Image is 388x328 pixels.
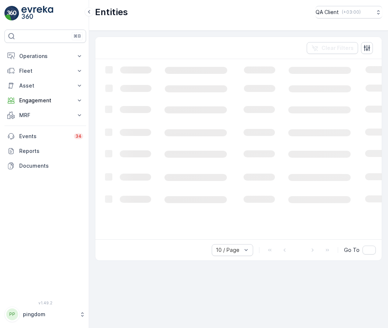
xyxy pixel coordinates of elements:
p: Engagement [19,97,71,104]
p: Documents [19,162,83,170]
p: Operations [19,52,71,60]
a: Documents [4,158,86,173]
p: QA Client [316,8,339,16]
button: Fleet [4,64,86,78]
p: pingdom [23,311,76,318]
p: MRF [19,112,71,119]
span: Go To [344,246,360,254]
p: ⌘B [74,33,81,39]
p: Clear Filters [321,44,354,52]
a: Reports [4,144,86,158]
p: Entities [95,6,128,18]
p: Asset [19,82,71,89]
button: PPpingdom [4,307,86,322]
a: Events34 [4,129,86,144]
div: PP [6,308,18,320]
button: Asset [4,78,86,93]
img: logo_light-DOdMpM7g.png [21,6,53,21]
button: Engagement [4,93,86,108]
p: Reports [19,147,83,155]
span: v 1.49.2 [4,301,86,305]
img: logo [4,6,19,21]
button: Clear Filters [307,42,358,54]
p: ( +03:00 ) [342,9,361,15]
p: Fleet [19,67,71,75]
p: Events [19,133,69,140]
button: QA Client(+03:00) [316,6,382,18]
p: 34 [75,133,82,139]
button: Operations [4,49,86,64]
button: MRF [4,108,86,123]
